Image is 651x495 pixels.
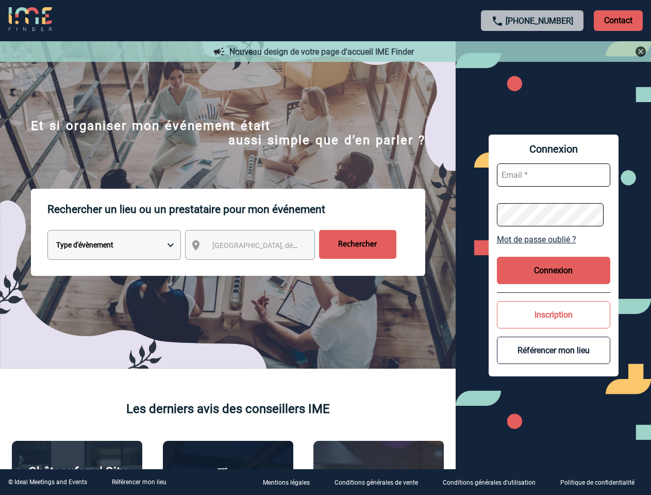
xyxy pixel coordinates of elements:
a: Politique de confidentialité [552,477,651,487]
p: Mentions légales [263,480,310,487]
div: © Ideal Meetings and Events [8,478,87,486]
p: Politique de confidentialité [560,480,635,487]
a: Référencer mon lieu [112,478,166,486]
p: Conditions générales d'utilisation [443,480,536,487]
p: Conditions générales de vente [335,480,418,487]
a: Conditions générales de vente [326,477,435,487]
a: Mentions légales [255,477,326,487]
a: Conditions générales d'utilisation [435,477,552,487]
